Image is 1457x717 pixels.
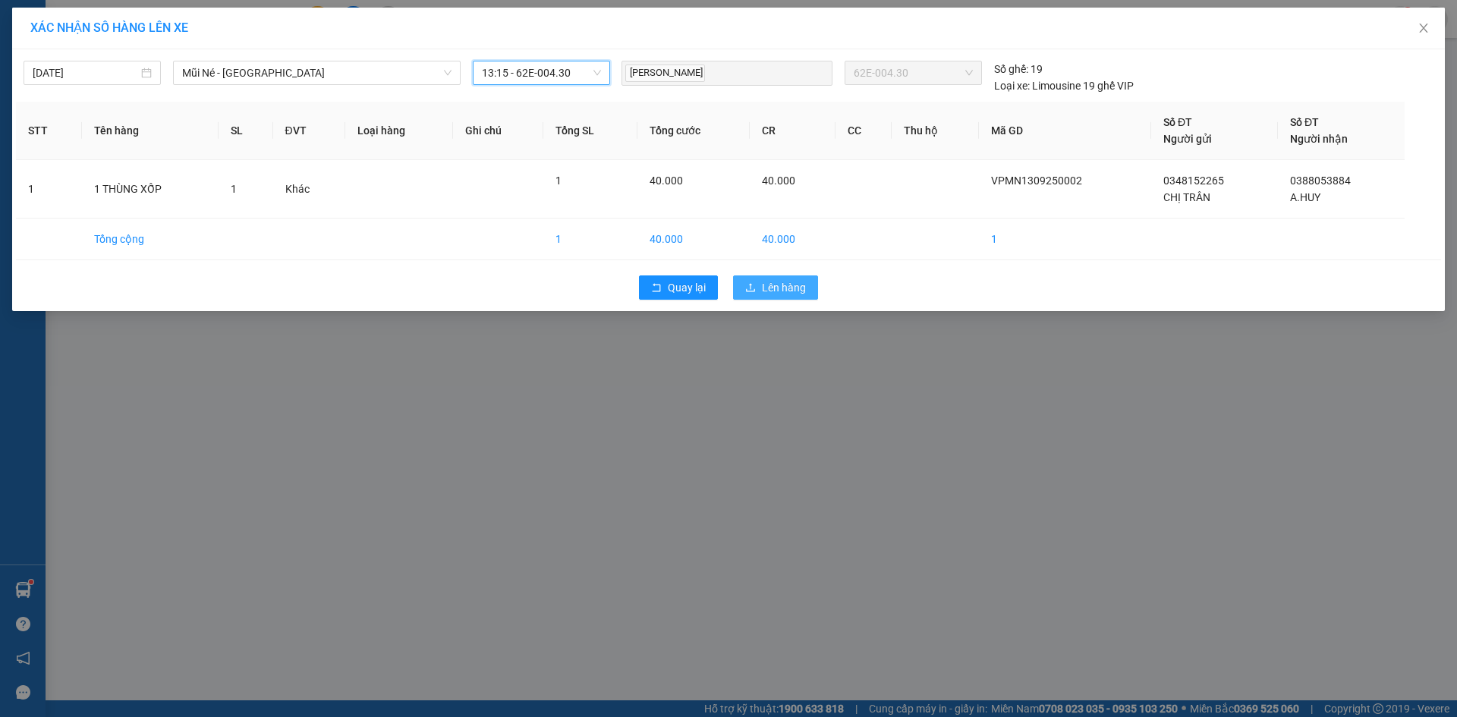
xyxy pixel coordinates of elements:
div: 0348152265 [13,49,119,71]
div: 19 [994,61,1043,77]
span: A.HUY [1290,191,1320,203]
span: Lên hàng [762,279,806,296]
div: A.HUY [130,49,252,68]
span: 40.000 [762,175,795,187]
td: 1 [16,160,82,219]
span: 40.000 [650,175,683,187]
span: close [1418,22,1430,34]
th: Mã GD [979,102,1151,160]
th: CR [750,102,835,160]
span: 1 [555,175,562,187]
button: rollbackQuay lại [639,275,718,300]
th: SL [219,102,273,160]
th: ĐVT [273,102,345,160]
th: Tên hàng [82,102,219,160]
span: Số ghế: [994,61,1028,77]
span: Nhận: [130,14,166,30]
span: Số ĐT [1163,116,1192,128]
span: [PERSON_NAME] [625,64,705,82]
td: Tổng cộng [82,219,219,260]
td: 1 [543,219,637,260]
span: Gửi: [13,14,36,30]
span: Người nhận [1290,133,1348,145]
span: rollback [651,282,662,294]
span: CR : [11,99,35,115]
span: 0388053884 [1290,175,1351,187]
span: 0348152265 [1163,175,1224,187]
span: VPMN1309250002 [991,175,1082,187]
div: 0388053884 [130,68,252,89]
span: Số ĐT [1290,116,1319,128]
span: 13:15 - 62E-004.30 [482,61,601,84]
button: uploadLên hàng [733,275,818,300]
th: Loại hàng [345,102,453,160]
span: 1 [231,183,237,195]
th: Thu hộ [892,102,979,160]
span: 62E-004.30 [854,61,972,84]
div: 40.000 [11,98,121,116]
div: CHỊ TRÂN [13,31,119,49]
span: Người gửi [1163,133,1212,145]
span: CHỊ TRÂN [1163,191,1210,203]
span: Loại xe: [994,77,1030,94]
td: 40.000 [637,219,750,260]
td: 1 THÙNG XỐP [82,160,219,219]
th: Ghi chú [453,102,543,160]
span: XÁC NHẬN SỐ HÀNG LÊN XE [30,20,188,35]
th: Tổng cước [637,102,750,160]
td: Khác [273,160,345,219]
th: Tổng SL [543,102,637,160]
span: Quay lại [668,279,706,296]
td: 40.000 [750,219,835,260]
span: upload [745,282,756,294]
div: VP Mũi Né [13,13,119,31]
div: Limousine 19 ghế VIP [994,77,1134,94]
th: CC [835,102,892,160]
td: 1 [979,219,1151,260]
span: down [443,68,452,77]
th: STT [16,102,82,160]
button: Close [1402,8,1445,50]
span: Mũi Né - Sài Gòn [182,61,452,84]
div: VP [PERSON_NAME] [130,13,252,49]
input: 13/09/2025 [33,64,138,81]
